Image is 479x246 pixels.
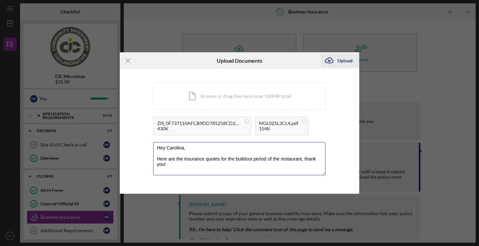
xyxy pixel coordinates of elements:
[157,126,241,131] div: 430K
[321,54,359,67] button: Upload
[259,126,298,131] div: 154K
[338,54,353,67] div: Upload
[153,142,325,175] textarea: Hey Carolina, Here are the insurance quotes for the buildout period of the restaurant, thank you!
[259,121,298,126] div: MGL025L3CL4.pdf
[157,121,241,126] div: ZIS_0F737110AFCB9DD785258CD200632092_20250725153813_QuoteProposal.pdf
[217,58,262,64] h6: Upload Documents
